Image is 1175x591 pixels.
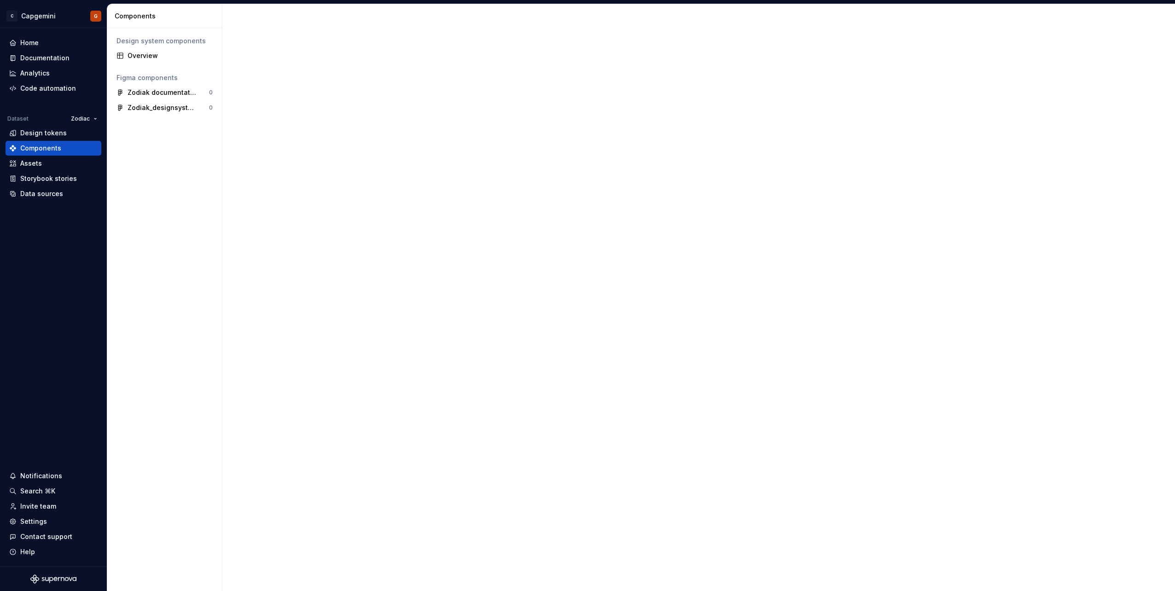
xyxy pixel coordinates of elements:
[128,103,196,112] div: Zodiak_designsystem
[113,85,216,100] a: Zodiak documentation0
[6,529,101,544] button: Contact support
[128,51,213,60] div: Overview
[6,51,101,65] a: Documentation
[7,115,29,122] div: Dataset
[30,574,76,584] svg: Supernova Logo
[6,11,17,22] div: C
[6,484,101,498] button: Search ⌘K
[6,141,101,156] a: Components
[6,156,101,171] a: Assets
[113,48,216,63] a: Overview
[20,174,77,183] div: Storybook stories
[6,35,101,50] a: Home
[6,186,101,201] a: Data sources
[116,36,213,46] div: Design system components
[115,12,218,21] div: Components
[20,471,62,481] div: Notifications
[116,73,213,82] div: Figma components
[6,499,101,514] a: Invite team
[6,469,101,483] button: Notifications
[20,547,35,556] div: Help
[20,128,67,138] div: Design tokens
[128,88,196,97] div: Zodiak documentation
[20,517,47,526] div: Settings
[71,115,90,122] span: Zodiac
[20,69,50,78] div: Analytics
[6,514,101,529] a: Settings
[6,81,101,96] a: Code automation
[20,189,63,198] div: Data sources
[6,545,101,559] button: Help
[6,171,101,186] a: Storybook stories
[20,38,39,47] div: Home
[209,89,213,96] div: 0
[94,12,98,20] div: G
[21,12,56,21] div: Capgemini
[20,53,70,63] div: Documentation
[20,144,61,153] div: Components
[20,84,76,93] div: Code automation
[67,112,101,125] button: Zodiac
[209,104,213,111] div: 0
[6,126,101,140] a: Design tokens
[113,100,216,115] a: Zodiak_designsystem0
[20,532,72,541] div: Contact support
[2,6,105,26] button: CCapgeminiG
[6,66,101,81] a: Analytics
[20,487,55,496] div: Search ⌘K
[20,502,56,511] div: Invite team
[20,159,42,168] div: Assets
